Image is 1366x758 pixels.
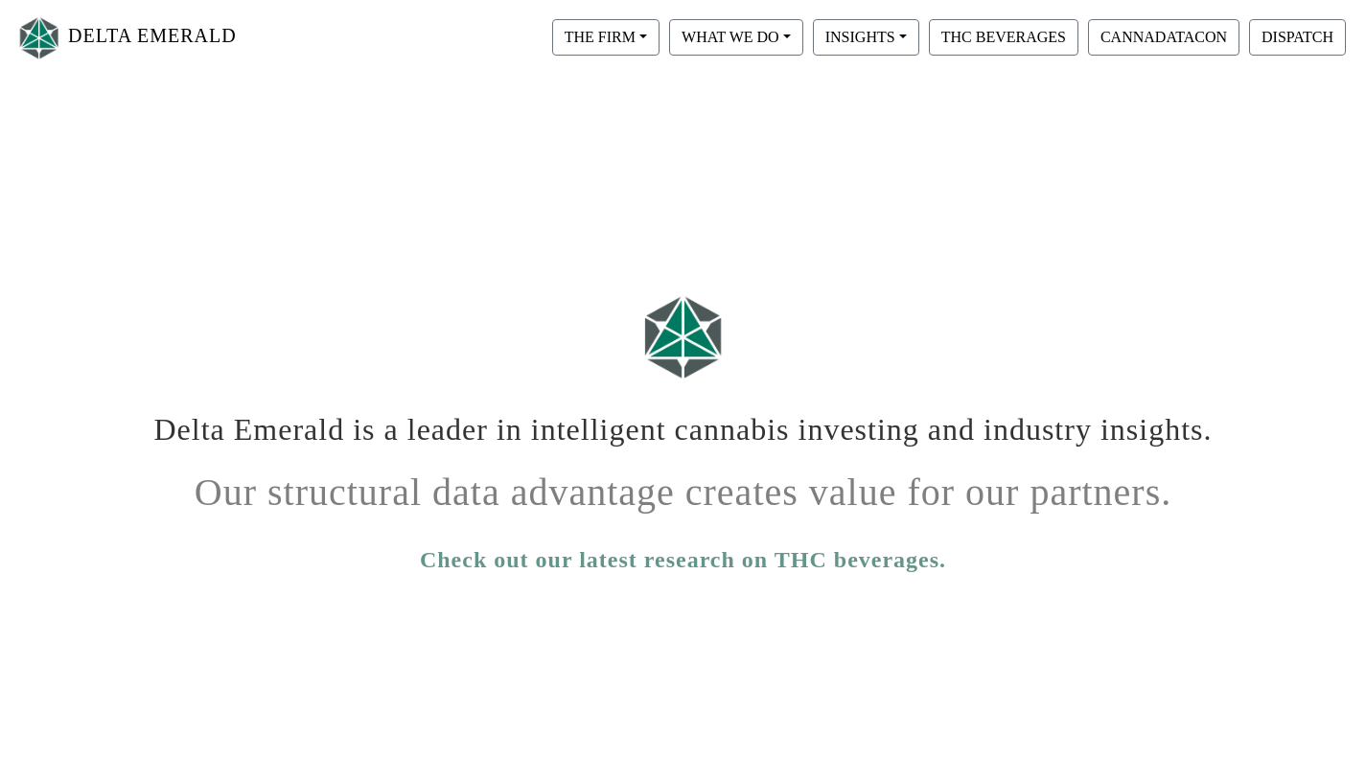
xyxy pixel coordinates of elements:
button: WHAT WE DO [669,19,803,56]
button: CANNADATACON [1088,19,1239,56]
a: CANNADATACON [1083,28,1244,44]
a: Check out our latest research on THC beverages. [420,542,946,577]
a: THC BEVERAGES [924,28,1083,44]
button: THE FIRM [552,19,660,56]
img: Logo [636,287,731,387]
h1: Delta Emerald is a leader in intelligent cannabis investing and industry insights. [151,397,1216,448]
button: DISPATCH [1249,19,1346,56]
img: Logo [15,12,63,63]
button: THC BEVERAGES [929,19,1078,56]
a: DELTA EMERALD [15,8,237,68]
h1: Our structural data advantage creates value for our partners. [151,455,1216,516]
button: INSIGHTS [813,19,919,56]
a: DISPATCH [1244,28,1351,44]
